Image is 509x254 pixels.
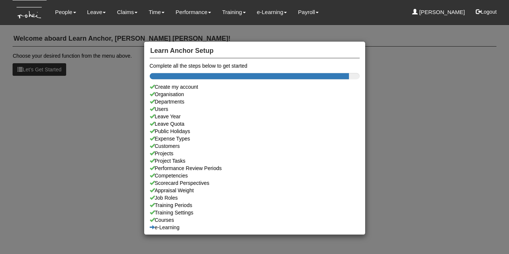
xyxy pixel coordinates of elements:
div: Complete all the steps below to get started [150,62,360,70]
a: Training Settings [150,209,360,216]
a: Projects [150,150,360,157]
a: Public Holidays [150,128,360,135]
a: Expense Types [150,135,360,142]
a: Competencies [150,172,360,179]
iframe: chat widget [478,224,502,247]
a: Leave Year [150,113,360,120]
a: Project Tasks [150,157,360,165]
a: Organisation [150,91,360,98]
div: Create my account [150,83,360,91]
a: Courses [150,216,360,224]
h4: Learn Anchor Setup [150,43,360,58]
a: Training Periods [150,201,360,209]
a: Users [150,105,360,113]
a: e-Learning [150,224,360,231]
a: Job Roles [150,194,360,201]
a: Appraisal Weight [150,187,360,194]
a: Customers [150,142,360,150]
a: Performance Review Periods [150,165,360,172]
a: Departments [150,98,360,105]
a: Scorecard Perspectives [150,179,360,187]
a: Leave Quota [150,120,360,128]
